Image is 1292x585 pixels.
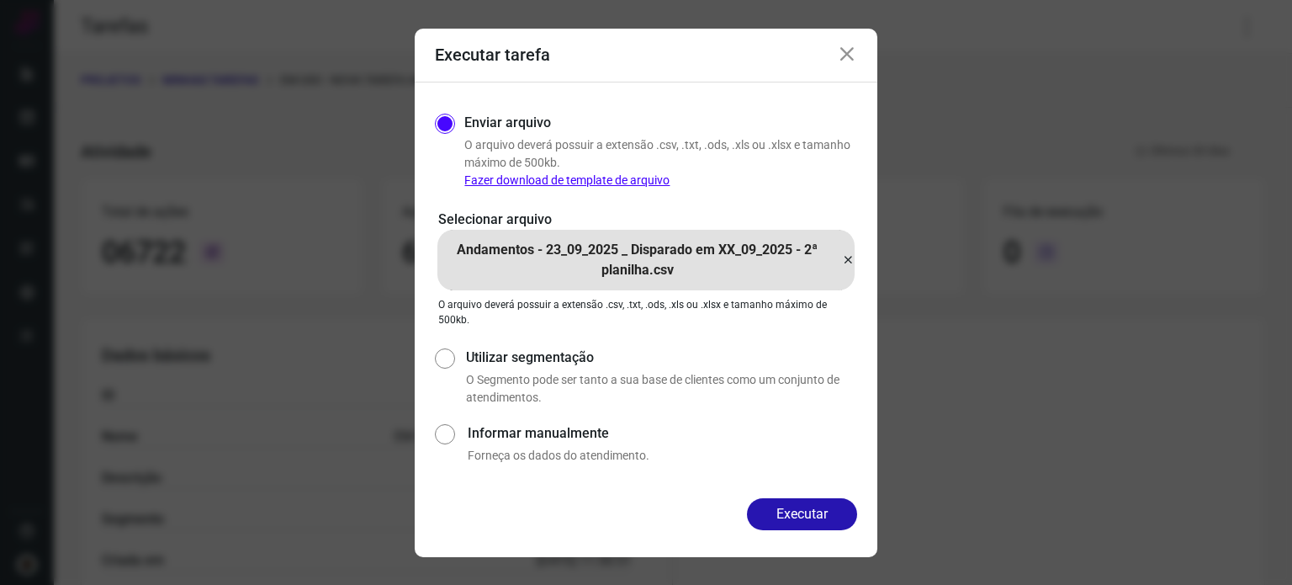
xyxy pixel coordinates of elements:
h3: Executar tarefa [435,45,550,65]
label: Informar manualmente [468,423,857,444]
p: O arquivo deverá possuir a extensão .csv, .txt, .ods, .xls ou .xlsx e tamanho máximo de 500kb. [438,297,854,327]
label: Utilizar segmentação [466,348,857,368]
p: Selecionar arquivo [438,210,854,230]
p: O arquivo deverá possuir a extensão .csv, .txt, .ods, .xls ou .xlsx e tamanho máximo de 500kb. [464,136,857,189]
button: Executar [747,498,857,530]
p: Forneça os dados do atendimento. [468,447,857,465]
p: O Segmento pode ser tanto a sua base de clientes como um conjunto de atendimentos. [466,371,857,407]
p: Andamentos - 23_09_2025 _ Disparado em XX_09_2025 - 2ª planilha.csv [437,240,837,280]
label: Enviar arquivo [464,113,551,133]
a: Fazer download de template de arquivo [464,173,670,187]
